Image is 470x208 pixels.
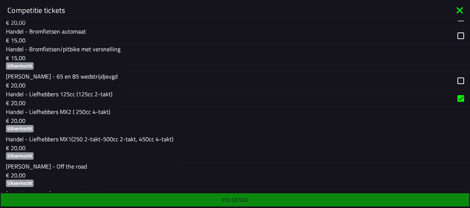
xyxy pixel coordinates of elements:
ion-badge: Uitverkocht [6,62,34,70]
p: Handel - Bromfietsen/pitbike met versnelling [6,45,120,53]
p: € 20,00 [6,98,112,107]
p: € 20,00 [6,143,173,152]
p: Handel - Liefhebbers 125cc (125cc 2-takt) [6,90,112,98]
p: € 15,00 [6,36,86,45]
p: Handel - Bromfietsen automaat [6,27,86,36]
ion-badge: Uitverkocht [6,125,34,132]
p: € 20,00 [6,81,117,90]
p: € 20,00 [6,116,110,125]
p: Handel - Liefhebbers MX2 ( 250cc 4-takt) [6,107,110,116]
p: € 20,00 [6,171,87,180]
p: € 20,00 [6,18,122,27]
p: € 15,00 [6,53,120,62]
p: [PERSON_NAME] - Startbewijshouders [6,189,106,198]
p: [PERSON_NAME] - Off the road [6,162,87,171]
ion-badge: Uitverkocht [6,180,34,187]
ion-badge: Uitverkocht [6,152,34,160]
p: [PERSON_NAME] - 65 en 85 wedstrijdjeugd [6,72,117,81]
p: Handel - Liefhebbers MX1(250 2-takt-500cc 2-takt, 450cc 4-takt) [6,135,173,143]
